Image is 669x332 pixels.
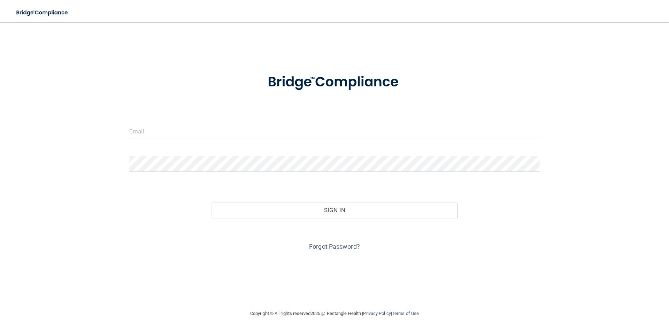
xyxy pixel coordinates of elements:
[253,64,416,100] img: bridge_compliance_login_screen.278c3ca4.svg
[309,243,360,250] a: Forgot Password?
[363,311,391,316] a: Privacy Policy
[212,202,458,218] button: Sign In
[129,123,540,139] input: Email
[392,311,419,316] a: Terms of Use
[10,6,75,20] img: bridge_compliance_login_screen.278c3ca4.svg
[207,302,462,325] div: Copyright © All rights reserved 2025 @ Rectangle Health | |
